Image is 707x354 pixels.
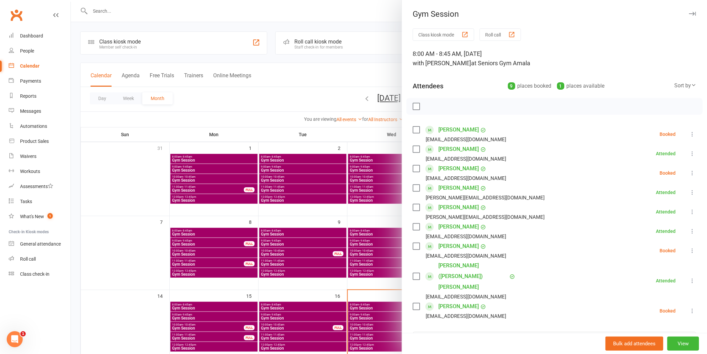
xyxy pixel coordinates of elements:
div: Messages [20,108,41,114]
div: General attendance [20,241,61,247]
div: Booked [660,171,676,175]
div: [PERSON_NAME][EMAIL_ADDRESS][DOMAIN_NAME] [426,193,545,202]
div: Attended [656,278,676,283]
a: [PERSON_NAME] [438,124,479,135]
div: Attended [656,229,676,234]
a: Tasks [9,194,70,209]
div: 8:00 AM - 8:45 AM, [DATE] [413,49,696,68]
div: Booked [660,308,676,313]
a: People [9,43,70,59]
div: Attendees [413,81,443,91]
div: [EMAIL_ADDRESS][DOMAIN_NAME] [426,252,506,260]
a: [PERSON_NAME] [438,144,479,155]
div: Gym Session [402,9,707,19]
div: Workouts [20,169,40,174]
a: Calendar [9,59,70,74]
div: Attended [656,151,676,156]
div: Roll call [20,256,36,262]
div: Reports [20,93,36,99]
a: Roll call [9,252,70,267]
div: Automations [20,123,47,129]
iframe: Intercom live chat [7,331,23,347]
a: [PERSON_NAME] [438,301,479,312]
div: [EMAIL_ADDRESS][DOMAIN_NAME] [426,292,506,301]
div: places available [557,81,605,91]
a: Product Sales [9,134,70,149]
a: Payments [9,74,70,89]
div: What's New [20,214,44,219]
a: Automations [9,119,70,134]
div: Assessments [20,184,53,189]
a: [PERSON_NAME] [438,163,479,174]
div: [EMAIL_ADDRESS][DOMAIN_NAME] [426,135,506,144]
div: Tasks [20,199,32,204]
div: 9 [508,82,515,90]
button: Class kiosk mode [413,28,474,41]
div: places booked [508,81,552,91]
span: 1 [47,213,53,219]
a: [PERSON_NAME] [438,241,479,252]
div: [EMAIL_ADDRESS][DOMAIN_NAME] [426,312,506,321]
a: [PERSON_NAME] [438,202,479,213]
a: Reports [9,89,70,104]
div: [EMAIL_ADDRESS][DOMAIN_NAME] [426,155,506,163]
a: Assessments [9,179,70,194]
div: Booked [660,132,676,137]
a: [PERSON_NAME] [438,183,479,193]
div: Calendar [20,63,39,69]
div: Waivers [20,154,36,159]
div: Booked [660,248,676,253]
input: Search to add attendees [413,332,696,346]
a: Clubworx [8,7,25,23]
button: View [667,337,699,351]
a: Class kiosk mode [9,267,70,282]
div: [PERSON_NAME][EMAIL_ADDRESS][DOMAIN_NAME] [426,213,545,222]
button: Roll call [479,28,521,41]
a: Messages [9,104,70,119]
a: [PERSON_NAME] [438,222,479,232]
div: Class check-in [20,271,49,277]
a: [PERSON_NAME] ([PERSON_NAME]) [PERSON_NAME] [438,260,508,292]
a: Dashboard [9,28,70,43]
span: 1 [20,331,26,337]
div: People [20,48,34,54]
div: Product Sales [20,139,49,144]
a: Waivers [9,149,70,164]
a: What's New1 [9,209,70,224]
div: [EMAIL_ADDRESS][DOMAIN_NAME] [426,232,506,241]
div: Sort by [674,81,696,90]
a: General attendance kiosk mode [9,237,70,252]
div: [EMAIL_ADDRESS][DOMAIN_NAME] [426,174,506,183]
span: with [PERSON_NAME] [413,60,471,67]
div: Attended [656,209,676,214]
div: 1 [557,82,564,90]
span: at Seniors Gym Amala [471,60,530,67]
a: Workouts [9,164,70,179]
div: Payments [20,78,41,84]
button: Bulk add attendees [605,337,663,351]
div: Attended [656,190,676,195]
div: Dashboard [20,33,43,38]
